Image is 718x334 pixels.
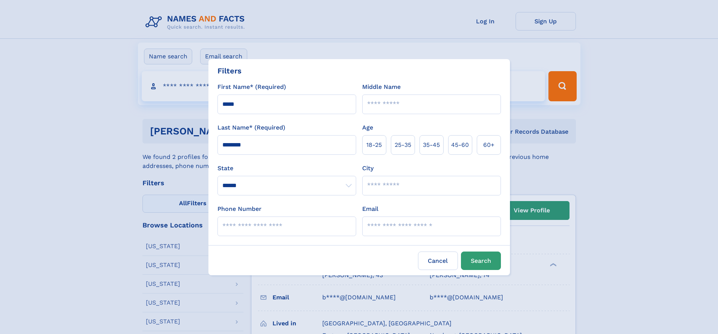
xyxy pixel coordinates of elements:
[423,140,440,149] span: 35‑45
[217,164,356,173] label: State
[217,82,286,92] label: First Name* (Required)
[461,252,501,270] button: Search
[217,123,285,132] label: Last Name* (Required)
[362,123,373,132] label: Age
[362,164,374,173] label: City
[362,204,378,214] label: Email
[362,82,401,92] label: Middle Name
[483,140,494,149] span: 60+
[217,204,262,214] label: Phone Number
[451,140,469,149] span: 45‑60
[366,140,382,149] span: 18‑25
[418,252,458,270] label: Cancel
[395,140,411,149] span: 25‑35
[217,65,242,76] div: Filters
